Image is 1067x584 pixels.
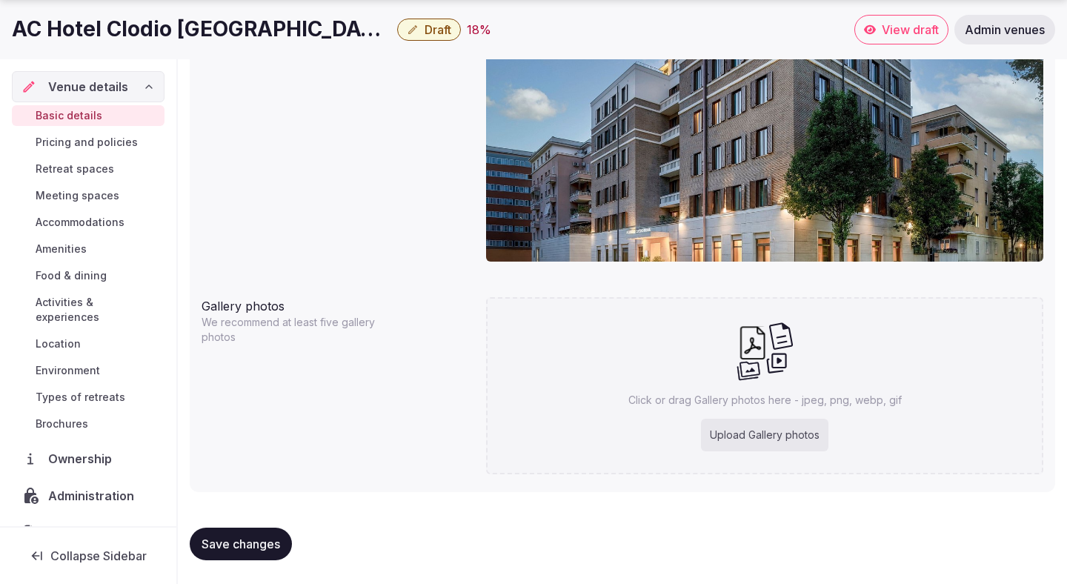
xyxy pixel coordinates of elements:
span: Venue details [48,78,128,96]
span: Collapse Sidebar [50,548,147,563]
span: Environment [36,363,100,378]
button: Collapse Sidebar [12,540,164,572]
button: 18% [467,21,491,39]
a: Pricing and policies [12,132,164,153]
span: Ownership [48,450,118,468]
a: Types of retreats [12,387,164,408]
a: Environment [12,360,164,381]
span: Save changes [202,537,280,551]
span: Basic details [36,108,102,123]
p: Click or drag Gallery photos here - jpeg, png, webp, gif [628,393,902,408]
span: Accommodations [36,215,124,230]
a: Location [12,334,164,354]
p: We recommend at least five gallery photos [202,315,391,345]
span: Brochures [36,417,88,431]
h1: AC Hotel Clodio [GEOGRAPHIC_DATA] [12,15,391,44]
span: Meeting spaces [36,188,119,203]
a: View draft [854,15,948,44]
a: Admin venues [954,15,1055,44]
div: Gallery photos [202,291,474,315]
button: Save changes [190,528,292,560]
a: Meeting spaces [12,185,164,206]
span: Food & dining [36,268,107,283]
a: Ownership [12,443,164,474]
span: Administration [48,487,140,505]
span: View draft [882,22,939,37]
div: Upload Gallery photos [701,419,828,451]
a: Administration [12,480,164,511]
span: Retreat spaces [36,162,114,176]
span: Location [36,336,81,351]
span: Admin venues [965,22,1045,37]
button: Draft [397,19,461,41]
a: Brochures [12,414,164,434]
a: Retreat spaces [12,159,164,179]
span: Amenities [36,242,87,256]
a: Activity log [12,517,164,548]
a: Accommodations [12,212,164,233]
a: Food & dining [12,265,164,286]
div: 18 % [467,21,491,39]
a: Activities & experiences [12,292,164,328]
span: Pricing and policies [36,135,138,150]
a: Amenities [12,239,164,259]
a: Basic details [12,105,164,126]
span: Types of retreats [36,390,125,405]
span: Activities & experiences [36,295,159,325]
span: Draft [425,22,451,37]
span: Activity log [48,524,119,542]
